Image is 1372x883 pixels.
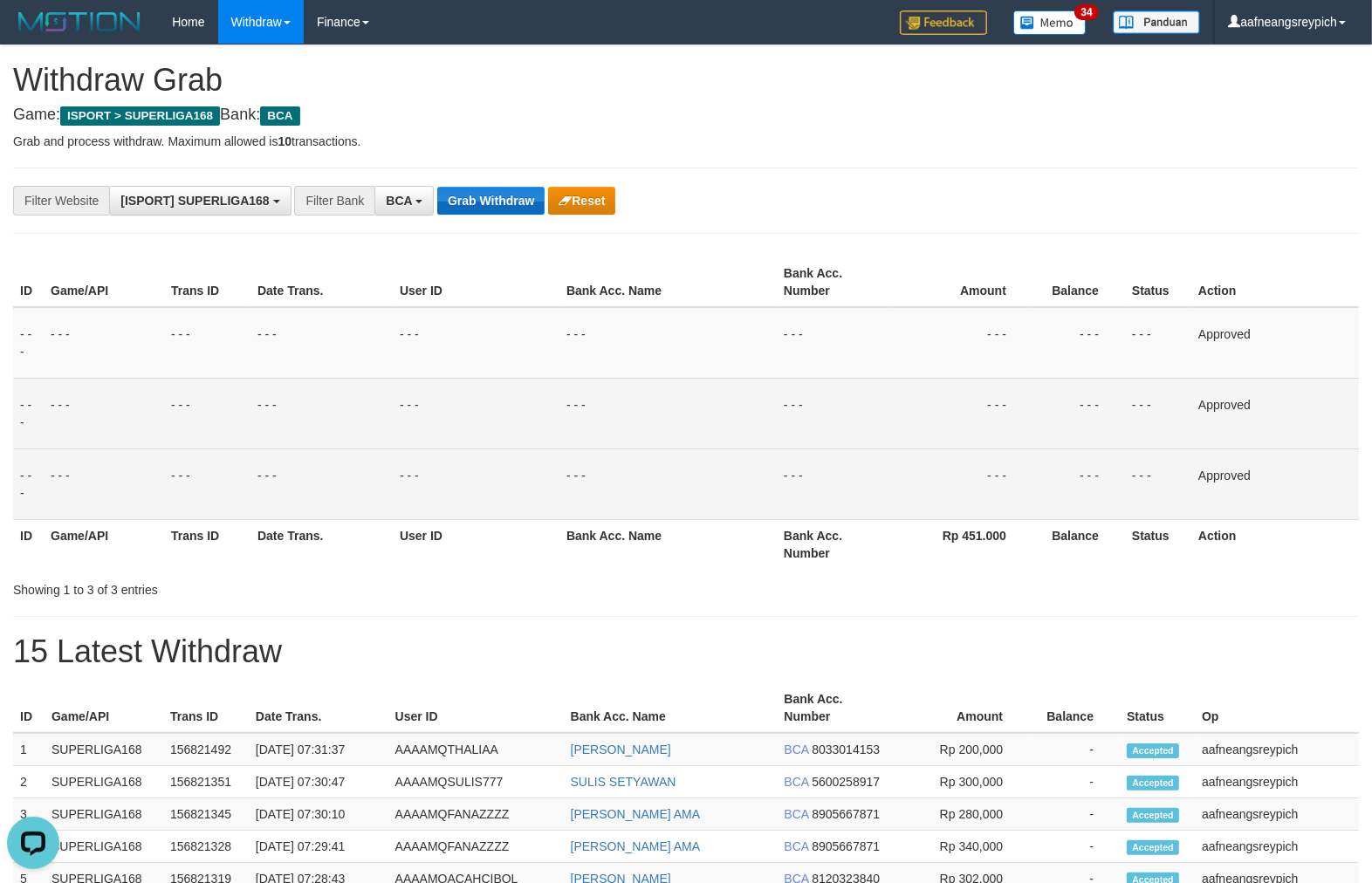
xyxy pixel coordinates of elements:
[44,307,164,379] td: - - -
[164,257,250,307] th: Trans ID
[163,831,249,863] td: 156821328
[437,187,545,215] button: Grab Withdraw
[1191,448,1359,519] td: Approved
[388,733,564,766] td: AAAAMQTHALIAA
[1032,448,1125,519] td: - - -
[559,519,777,569] th: Bank Acc. Name
[571,807,701,821] a: [PERSON_NAME] AMA
[571,743,671,756] a: [PERSON_NAME]
[1127,840,1179,855] span: Accepted
[1191,307,1359,379] td: Approved
[777,683,892,733] th: Bank Acc. Number
[164,378,250,448] td: - - -
[13,634,1359,669] h1: 15 Latest Withdraw
[1127,743,1179,758] span: Accepted
[45,831,163,863] td: SUPERLIGA168
[812,807,880,821] span: Copy 8905667871 to clipboard
[44,519,164,569] th: Game/API
[278,134,292,148] strong: 10
[120,194,269,208] span: [ISPORT] SUPERLIGA168
[249,766,388,798] td: [DATE] 07:30:47
[784,775,808,789] span: BCA
[1127,808,1179,823] span: Accepted
[784,743,808,756] span: BCA
[1029,683,1120,733] th: Balance
[1029,798,1120,831] td: -
[393,257,559,307] th: User ID
[1029,733,1120,766] td: -
[7,7,59,59] button: Open LiveChat chat widget
[1191,519,1359,569] th: Action
[571,775,676,789] a: SULIS SETYAWAN
[13,798,45,831] td: 3
[13,63,1359,98] h1: Withdraw Grab
[13,186,109,216] div: Filter Website
[812,743,880,756] span: Copy 8033014153 to clipboard
[250,307,393,379] td: - - -
[13,307,44,379] td: - - -
[548,187,615,215] button: Reset
[13,133,1359,150] p: Grab and process withdraw. Maximum allowed is transactions.
[164,519,250,569] th: Trans ID
[260,106,299,126] span: BCA
[777,519,894,569] th: Bank Acc. Number
[393,519,559,569] th: User ID
[1191,378,1359,448] td: Approved
[13,9,146,35] img: MOTION_logo.png
[571,839,701,853] a: [PERSON_NAME] AMA
[163,798,249,831] td: 156821345
[45,683,163,733] th: Game/API
[894,307,1032,379] td: - - -
[1125,448,1191,519] td: - - -
[1120,683,1195,733] th: Status
[13,519,44,569] th: ID
[1195,683,1359,733] th: Op
[1032,307,1125,379] td: - - -
[812,775,880,789] span: Copy 5600258917 to clipboard
[1113,10,1200,34] img: panduan.png
[1032,257,1125,307] th: Balance
[386,194,412,208] span: BCA
[294,186,374,216] div: Filter Bank
[393,307,559,379] td: - - -
[1029,766,1120,798] td: -
[812,839,880,853] span: Copy 8905667871 to clipboard
[559,448,777,519] td: - - -
[250,378,393,448] td: - - -
[388,766,564,798] td: AAAAMQSULIS777
[777,378,894,448] td: - - -
[1029,831,1120,863] td: -
[1195,733,1359,766] td: aafneangsreypich
[45,733,163,766] td: SUPERLIGA168
[45,766,163,798] td: SUPERLIGA168
[784,839,808,853] span: BCA
[13,378,44,448] td: - - -
[374,186,434,216] button: BCA
[164,307,250,379] td: - - -
[894,257,1032,307] th: Amount
[1195,766,1359,798] td: aafneangsreypich
[44,257,164,307] th: Game/API
[13,448,44,519] td: - - -
[388,831,564,863] td: AAAAMQFANAZZZZ
[249,683,388,733] th: Date Trans.
[1191,257,1359,307] th: Action
[892,733,1029,766] td: Rp 200,000
[13,683,45,733] th: ID
[892,766,1029,798] td: Rp 300,000
[1032,378,1125,448] td: - - -
[894,378,1032,448] td: - - -
[559,257,777,307] th: Bank Acc. Name
[777,307,894,379] td: - - -
[13,106,1359,124] h4: Game: Bank:
[1032,519,1125,569] th: Balance
[163,766,249,798] td: 156821351
[13,766,45,798] td: 2
[13,257,44,307] th: ID
[393,378,559,448] td: - - -
[388,683,564,733] th: User ID
[777,257,894,307] th: Bank Acc. Number
[1125,378,1191,448] td: - - -
[784,807,808,821] span: BCA
[1013,10,1087,35] img: Button%20Memo.svg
